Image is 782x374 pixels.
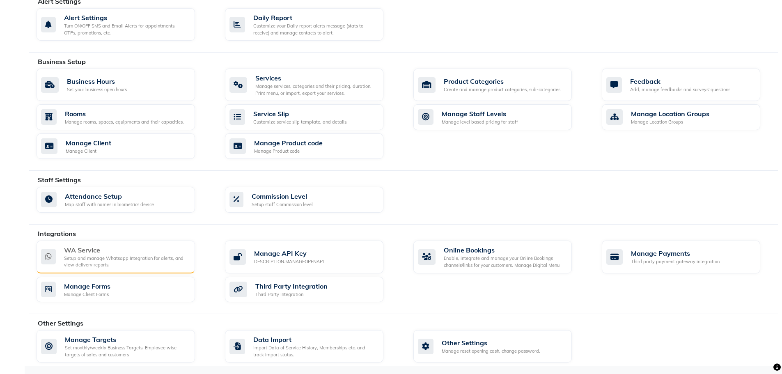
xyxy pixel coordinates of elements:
a: ServicesManage services, categories and their pricing, duration. Print menu, or import, export yo... [225,69,401,101]
a: FeedbackAdd, manage feedbacks and surveys' questions [602,69,778,101]
div: Manage API Key [254,248,324,258]
div: Other Settings [442,338,540,348]
a: Manage Product codeManage Product code [225,133,401,159]
div: Create and manage product categories, sub-categories [444,86,560,93]
div: Rooms [65,109,184,119]
div: Set monthly/weekly Business Targets, Employee wise targets of sales and customers [65,344,188,358]
div: Data Import [253,335,377,344]
div: Manage Targets [65,335,188,344]
div: Manage Product code [254,148,323,155]
div: Manage Staff Levels [442,109,518,119]
div: Manage Client [66,138,111,148]
a: Data ImportImport Data of Service History, Memberships etc. and track import status. [225,330,401,363]
a: Service SlipCustomize service slip template, and details. [225,104,401,130]
div: Customize service slip template, and details. [253,119,348,126]
div: Map staff with names in biometrics device [65,201,154,208]
a: Manage PaymentsThird party payment gateway integration [602,241,778,273]
a: Manage ClientManage Client [37,133,213,159]
div: Manage Client Forms [64,291,110,298]
div: Manage services, categories and their pricing, duration. Print menu, or import, export your servi... [255,83,377,96]
div: Import Data of Service History, Memberships etc. and track import status. [253,344,377,358]
a: Manage Location GroupsManage Location Groups [602,104,778,130]
div: Enable, integrate and manage your Online Bookings channels/links for your customers. Manage Digit... [444,255,565,268]
a: Manage TargetsSet monthly/weekly Business Targets, Employee wise targets of sales and customers [37,330,213,363]
a: Business HoursSet your business open hours [37,69,213,101]
a: Online BookingsEnable, integrate and manage your Online Bookings channels/links for your customer... [413,241,589,273]
a: Manage Staff LevelsManage level based pricing for staff [413,104,589,130]
div: Online Bookings [444,245,565,255]
div: Manage Payments [631,248,720,258]
a: Commission LevelSetup staff Commission level [225,187,401,213]
div: Customize your Daily report alerts message (stats to receive) and manage contacts to alert. [253,23,377,36]
div: Manage Client [66,148,111,155]
div: DESCRIPTION.MANAGEOPENAPI [254,258,324,265]
div: Setup staff Commission level [252,201,313,208]
div: Business Hours [67,76,127,86]
div: Service Slip [253,109,348,119]
div: Manage Location Groups [631,109,709,119]
a: Third Party IntegrationThird Party Integration [225,277,401,303]
div: Manage level based pricing for staff [442,119,518,126]
div: Services [255,73,377,83]
div: Set your business open hours [67,86,127,93]
div: Third party payment gateway integration [631,258,720,265]
a: Manage FormsManage Client Forms [37,277,213,303]
div: Commission Level [252,191,313,201]
a: Product CategoriesCreate and manage product categories, sub-categories [413,69,589,101]
a: RoomsManage rooms, spaces, equipments and their capacities. [37,104,213,130]
a: Attendance SetupMap staff with names in biometrics device [37,187,213,213]
div: Third Party Integration [255,281,328,291]
div: Feedback [630,76,730,86]
a: Manage API KeyDESCRIPTION.MANAGEOPENAPI [225,241,401,273]
div: Turn ON/OFF SMS and Email Alerts for appointments, OTPs, promotions, etc. [64,23,188,36]
div: WA Service [64,245,188,255]
div: Third Party Integration [255,291,328,298]
a: Alert SettingsTurn ON/OFF SMS and Email Alerts for appointments, OTPs, promotions, etc. [37,8,213,41]
div: Manage rooms, spaces, equipments and their capacities. [65,119,184,126]
div: Product Categories [444,76,560,86]
div: Alert Settings [64,13,188,23]
div: Manage Location Groups [631,119,709,126]
div: Attendance Setup [65,191,154,201]
div: Setup and manage Whatsapp Integration for alerts, and view delivery reports. [64,255,188,268]
a: Other SettingsManage reset opening cash, change password. [413,330,589,363]
div: Add, manage feedbacks and surveys' questions [630,86,730,93]
div: Manage Forms [64,281,110,291]
div: Daily Report [253,13,377,23]
div: Manage reset opening cash, change password. [442,348,540,355]
a: WA ServiceSetup and manage Whatsapp Integration for alerts, and view delivery reports. [37,241,213,273]
a: Daily ReportCustomize your Daily report alerts message (stats to receive) and manage contacts to ... [225,8,401,41]
div: Manage Product code [254,138,323,148]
